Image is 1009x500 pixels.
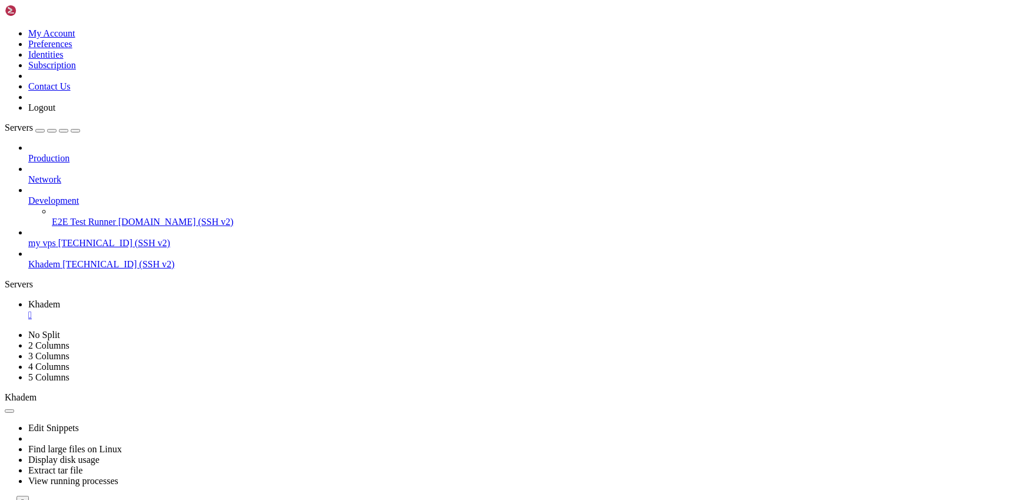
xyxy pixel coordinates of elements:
[28,164,1004,185] li: Network
[28,174,1004,185] a: Network
[28,249,1004,270] li: Khadem [TECHNICAL_ID] (SSH v2)
[28,423,79,433] a: Edit Snippets
[28,185,1004,227] li: Development
[28,444,122,454] a: Find large files on Linux
[28,330,60,340] a: No Split
[5,84,857,94] x-row: root@server-axzuwf:~#
[5,44,857,54] x-row: individual files in /usr/share/doc/*/copyright.
[28,143,1004,164] li: Production
[5,64,857,74] x-row: Debian GNU/Linux comes with ABSOLUTELY NO WARRANTY, to the extent
[28,259,1004,270] a: Khadem [TECHNICAL_ID] (SSH v2)
[5,392,37,402] span: Khadem
[28,153,70,163] span: Production
[5,24,857,34] x-row: The programs included with the Debian GNU/Linux system are free software;
[28,39,72,49] a: Preferences
[28,372,70,382] a: 5 Columns
[114,84,119,94] div: (22, 8)
[5,122,80,133] a: Servers
[28,340,70,350] a: 2 Columns
[28,28,75,38] a: My Account
[28,259,60,269] span: Khadem
[52,217,1004,227] a: E2E Test Runner [DOMAIN_NAME] (SSH v2)
[5,5,857,15] x-row: Linux server-axzuwf 6.1.0-21-amd64 #1 SMP PREEMPT_DYNAMIC Debian 6.1.90-1 ([DATE]) x86_64
[28,455,100,465] a: Display disk usage
[28,102,55,112] a: Logout
[28,153,1004,164] a: Production
[28,299,60,309] span: Khadem
[5,74,857,84] x-row: permitted by applicable law.
[28,196,79,206] span: Development
[52,217,116,227] span: E2E Test Runner
[28,174,61,184] span: Network
[5,5,72,16] img: Shellngn
[58,238,170,248] span: [TECHNICAL_ID] (SSH v2)
[28,351,70,361] a: 3 Columns
[5,122,33,133] span: Servers
[5,34,857,44] x-row: the exact distribution terms for each program are described in the
[5,279,1004,290] div: Servers
[28,238,1004,249] a: my vps [TECHNICAL_ID] (SSH v2)
[28,227,1004,249] li: my vps [TECHNICAL_ID] (SSH v2)
[118,217,234,227] span: [DOMAIN_NAME] (SSH v2)
[28,238,56,248] span: my vps
[28,299,1004,320] a: Khadem
[28,362,70,372] a: 4 Columns
[28,81,71,91] a: Contact Us
[52,206,1004,227] li: E2E Test Runner [DOMAIN_NAME] (SSH v2)
[62,259,174,269] span: [TECHNICAL_ID] (SSH v2)
[28,476,118,486] a: View running processes
[28,49,64,59] a: Identities
[28,465,82,475] a: Extract tar file
[28,196,1004,206] a: Development
[28,310,1004,320] a: 
[28,60,76,70] a: Subscription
